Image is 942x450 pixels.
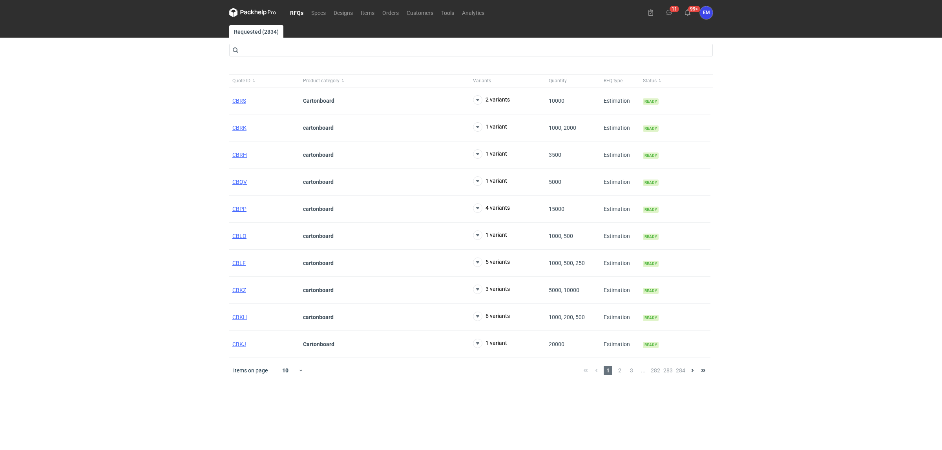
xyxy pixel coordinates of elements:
[549,125,576,131] span: 1000, 2000
[303,341,334,347] strong: Cartonboard
[303,179,334,185] strong: cartonboard
[303,314,334,320] strong: cartonboard
[643,234,659,240] span: Ready
[473,339,507,348] button: 1 variant
[473,312,510,321] button: 6 variants
[643,180,659,186] span: Ready
[303,260,334,266] strong: cartonboard
[229,25,283,38] a: Requested (2834)
[643,152,659,159] span: Ready
[615,366,624,375] span: 2
[549,314,585,320] span: 1000, 200, 500
[232,341,246,347] a: CBKJ
[303,152,334,158] strong: cartonboard
[232,206,246,212] a: CBPP
[549,287,579,293] span: 5000, 10000
[601,250,640,277] div: Estimation
[549,233,573,239] span: 1000, 500
[601,196,640,223] div: Estimation
[232,287,246,293] a: CBKZ
[601,87,640,114] div: Estimation
[232,78,250,84] span: Quote ID
[627,366,636,375] span: 3
[303,287,334,293] strong: cartonboard
[643,207,659,213] span: Ready
[300,74,470,87] button: Product category
[286,8,307,17] a: RFQs
[232,314,247,320] a: CBKH
[643,315,659,321] span: Ready
[663,366,673,375] span: 283
[549,206,564,212] span: 15000
[681,6,694,19] button: 99+
[273,365,298,376] div: 10
[601,331,640,358] div: Estimation
[232,152,247,158] a: CBRH
[643,342,659,348] span: Ready
[676,366,685,375] span: 284
[700,6,713,19] button: EM
[458,8,488,17] a: Analytics
[643,125,659,132] span: Ready
[229,74,300,87] button: Quote ID
[643,78,657,84] span: Status
[232,179,247,185] a: CBQV
[303,233,334,239] strong: cartonboard
[232,260,246,266] a: CBLF
[473,95,510,105] button: 2 variants
[601,169,640,196] div: Estimation
[403,8,437,17] a: Customers
[549,78,567,84] span: Quantity
[303,78,340,84] span: Product category
[643,261,659,267] span: Ready
[549,341,564,347] span: 20000
[232,98,246,104] a: CBRS
[549,152,561,158] span: 3500
[307,8,330,17] a: Specs
[604,366,612,375] span: 1
[330,8,357,17] a: Designs
[639,366,648,375] span: ...
[437,8,458,17] a: Tools
[357,8,378,17] a: Items
[473,230,507,240] button: 1 variant
[601,277,640,304] div: Estimation
[473,149,507,159] button: 1 variant
[601,142,640,169] div: Estimation
[303,125,334,131] strong: cartonboard
[640,74,710,87] button: Status
[549,260,585,266] span: 1000, 500, 250
[549,98,564,104] span: 10000
[604,78,623,84] span: RFQ type
[229,8,276,17] svg: Packhelp Pro
[232,125,246,131] a: CBRK
[601,223,640,250] div: Estimation
[303,98,334,104] strong: Cartonboard
[601,304,640,331] div: Estimation
[643,288,659,294] span: Ready
[473,176,507,186] button: 1 variant
[303,206,334,212] strong: cartonboard
[651,366,660,375] span: 282
[473,203,510,213] button: 4 variants
[473,78,491,84] span: Variants
[700,6,713,19] div: Ewelina Macek
[549,179,561,185] span: 5000
[233,367,268,374] span: Items on page
[473,258,510,267] button: 5 variants
[643,98,659,105] span: Ready
[473,122,507,132] button: 1 variant
[232,233,246,239] a: CBLO
[378,8,403,17] a: Orders
[663,6,675,19] button: 11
